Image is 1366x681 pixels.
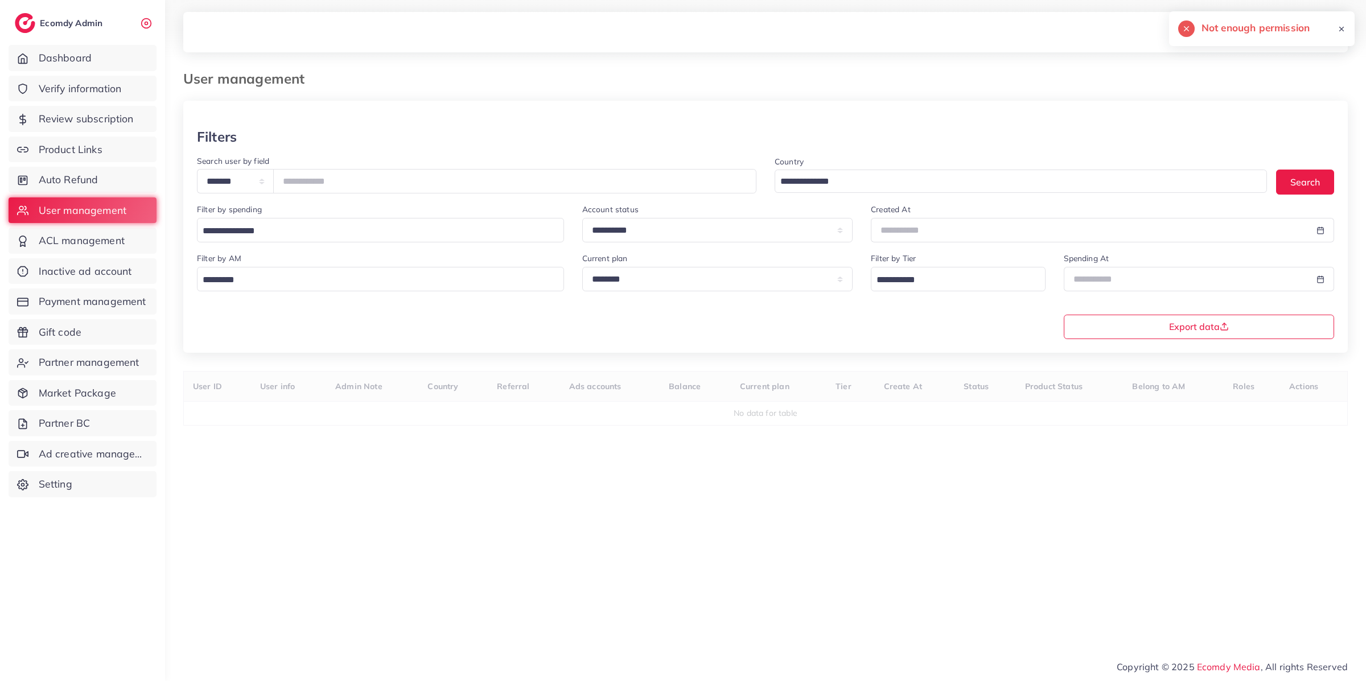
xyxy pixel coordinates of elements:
span: Inactive ad account [39,264,132,279]
a: Market Package [9,380,157,406]
label: Country [775,156,804,167]
h3: User management [183,71,314,87]
a: Review subscription [9,106,157,132]
span: Ad creative management [39,447,148,461]
span: User management [39,203,126,218]
label: Spending At [1064,253,1109,264]
label: Filter by spending [197,204,262,215]
span: Market Package [39,386,116,401]
label: Filter by AM [197,253,241,264]
a: Setting [9,471,157,497]
span: Review subscription [39,112,134,126]
label: Created At [871,204,911,215]
label: Account status [582,204,639,215]
button: Search [1276,170,1334,194]
span: Partner management [39,355,139,370]
h2: Ecomdy Admin [40,18,105,28]
a: Dashboard [9,45,157,71]
span: , All rights Reserved [1261,660,1348,674]
div: Search for option [197,267,564,291]
div: Search for option [775,170,1267,193]
div: Search for option [871,267,1045,291]
h3: Filters [197,129,237,145]
a: Auto Refund [9,167,157,193]
a: Ad creative management [9,441,157,467]
span: Payment management [39,294,146,309]
span: Setting [39,477,72,492]
label: Filter by Tier [871,253,916,264]
a: Payment management [9,288,157,315]
a: ACL management [9,228,157,254]
a: Gift code [9,319,157,345]
span: Gift code [39,325,81,340]
input: Search for option [873,271,1030,289]
a: Product Links [9,137,157,163]
span: Product Links [39,142,102,157]
a: User management [9,197,157,224]
span: Auto Refund [39,172,98,187]
a: Ecomdy Media [1197,661,1261,672]
span: ACL management [39,233,125,248]
img: logo [15,13,35,33]
span: Partner BC [39,416,90,431]
span: Dashboard [39,51,92,65]
span: Verify information [39,81,122,96]
input: Search for option [776,173,1252,191]
span: Copyright © 2025 [1117,660,1348,674]
span: Export data [1169,322,1229,331]
a: Partner BC [9,410,157,436]
a: Verify information [9,76,157,102]
input: Search for option [199,271,549,289]
label: Search user by field [197,155,269,167]
div: Search for option [197,218,564,242]
button: Export data [1064,315,1335,339]
a: Inactive ad account [9,258,157,284]
h5: Not enough permission [1202,20,1310,35]
input: Search for option [199,222,549,240]
label: Current plan [582,253,628,264]
a: Partner management [9,349,157,375]
a: logoEcomdy Admin [15,13,105,33]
